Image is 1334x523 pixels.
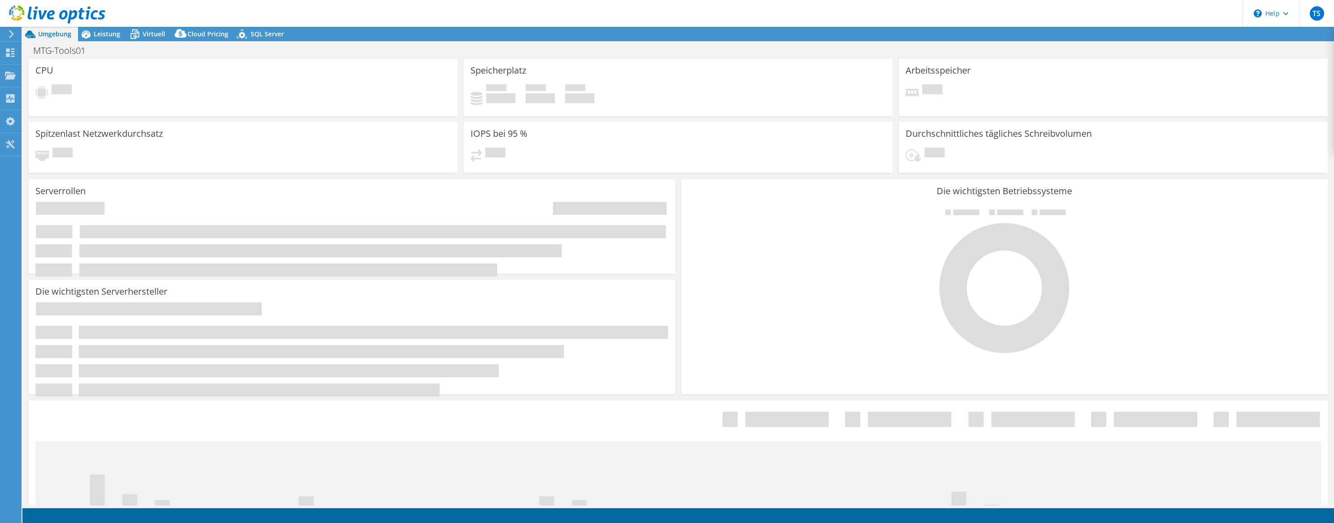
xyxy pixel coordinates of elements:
[526,84,546,93] span: Verfügbar
[565,93,594,103] h4: 0 GiB
[29,46,100,56] h1: MTG-Tools01
[922,84,942,96] span: Ausstehend
[143,30,165,38] span: Virtuell
[1254,9,1262,17] svg: \n
[35,65,53,75] h3: CPU
[924,148,945,160] span: Ausstehend
[471,129,527,139] h3: IOPS bei 95 %
[35,186,86,196] h3: Serverrollen
[526,93,555,103] h4: 0 GiB
[485,148,506,160] span: Ausstehend
[94,30,120,38] span: Leistung
[486,84,506,93] span: Belegt
[688,186,1321,196] h3: Die wichtigsten Betriebssysteme
[187,30,228,38] span: Cloud Pricing
[471,65,526,75] h3: Speicherplatz
[38,30,71,38] span: Umgebung
[52,84,72,96] span: Ausstehend
[486,93,515,103] h4: 0 GiB
[1310,6,1324,21] span: TS
[251,30,284,38] span: SQL Server
[565,84,585,93] span: Insgesamt
[52,148,73,160] span: Ausstehend
[906,65,971,75] h3: Arbeitsspeicher
[906,129,1092,139] h3: Durchschnittliches tägliches Schreibvolumen
[35,287,167,296] h3: Die wichtigsten Serverhersteller
[35,129,163,139] h3: Spitzenlast Netzwerkdurchsatz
